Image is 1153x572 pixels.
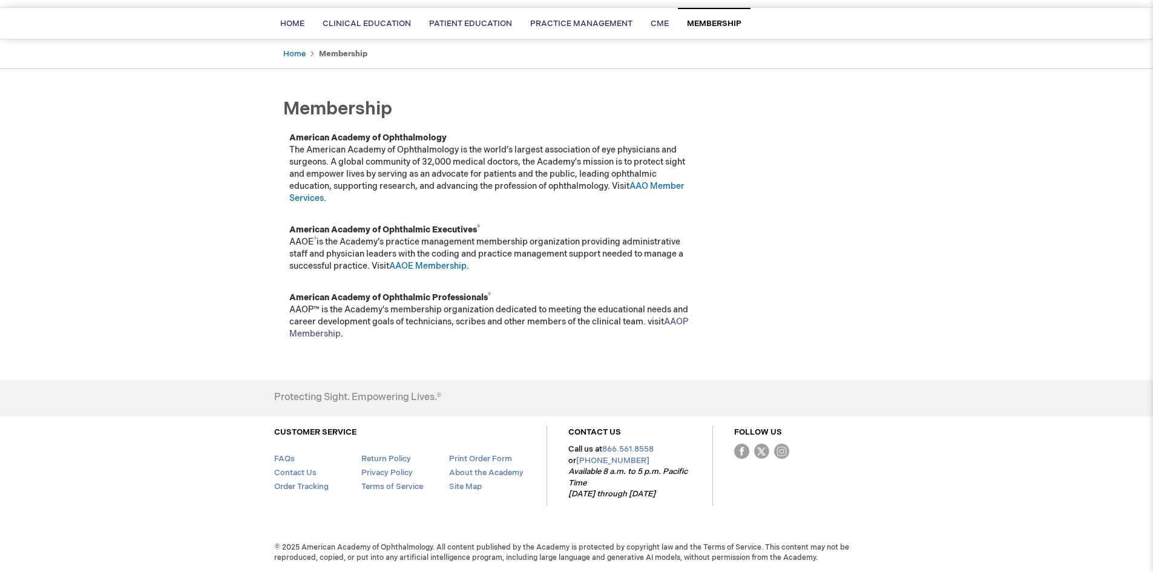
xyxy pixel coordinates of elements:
[274,468,317,478] a: Contact Us
[289,224,695,272] p: AAOE is the Academy’s practice management membership organization providing administrative staff ...
[289,133,447,143] strong: American Academy of Ophthalmology
[280,19,304,28] span: Home
[429,19,512,28] span: Patient Education
[734,427,782,437] a: FOLLOW US
[361,468,413,478] a: Privacy Policy
[265,542,889,563] span: © 2025 American Academy of Ophthalmology. All content published by the Academy is protected by co...
[602,444,654,454] a: 866.561.8558
[323,19,411,28] span: Clinical Education
[687,19,741,28] span: Membership
[568,467,688,499] em: Available 8 a.m. to 5 p.m. Pacific Time [DATE] through [DATE]
[774,444,789,459] img: instagram
[361,482,423,491] a: Terms of Service
[274,427,356,437] a: CUSTOMER SERVICE
[319,49,367,59] strong: Membership
[734,444,749,459] img: Facebook
[274,482,329,491] a: Order Tracking
[568,444,691,500] p: Call us at or
[530,19,632,28] span: Practice Management
[361,454,411,464] a: Return Policy
[289,292,491,303] strong: American Academy of Ophthalmic Professionals
[289,132,695,205] p: The American Academy of Ophthalmology is the world’s largest association of eye physicians and su...
[449,482,482,491] a: Site Map
[314,236,317,243] sup: ®
[568,427,621,437] a: CONTACT US
[576,456,649,465] a: [PHONE_NUMBER]
[389,261,467,271] a: AAOE Membership
[289,225,480,235] strong: American Academy of Ophthalmic Executives
[289,292,695,340] p: AAOP™ is the Academy's membership organization dedicated to meeting the educational needs and car...
[449,454,512,464] a: Print Order Form
[651,19,669,28] span: CME
[274,392,441,403] h4: Protecting Sight. Empowering Lives.®
[283,98,392,120] span: Membership
[477,224,480,231] sup: ®
[754,444,769,459] img: Twitter
[274,454,295,464] a: FAQs
[283,49,306,59] a: Home
[449,468,524,478] a: About the Academy
[488,292,491,299] sup: ®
